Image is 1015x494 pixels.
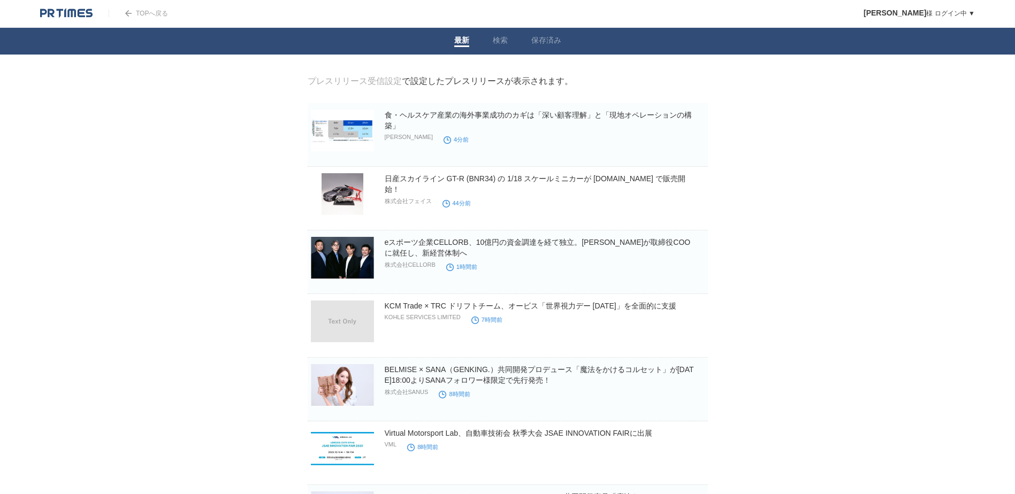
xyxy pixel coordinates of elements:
[385,388,429,396] p: 株式会社SANUS
[439,391,470,397] time: 8時間前
[385,238,691,257] a: eスポーツ企業CELLORB、10億円の資金調達を経て独立。[PERSON_NAME]が取締役COOに就任し、新経営体制へ
[471,317,502,323] time: 7時間前
[864,9,926,17] span: [PERSON_NAME]
[531,36,561,47] a: 保存済み
[454,36,469,47] a: 最新
[493,36,508,47] a: 検索
[311,428,374,469] img: Virtual Motorsport Lab、自動車技術会 秋季大会 JSAE INNOVATION FAIRに出展
[308,76,402,86] a: プレスリリース受信設定
[385,197,432,205] p: 株式会社フェイス
[385,134,433,140] p: [PERSON_NAME]
[385,314,461,320] p: KOHLE SERVICES LIMITED
[311,237,374,279] img: eスポーツ企業CELLORB、10億円の資金調達を経て独立。佐久間衡氏が取締役COOに就任し、新経営体制へ
[864,10,975,17] a: [PERSON_NAME]様 ログイン中 ▼
[444,136,469,143] time: 4分前
[442,200,471,206] time: 44分前
[385,302,676,310] a: KCM Trade × TRC ドリフトチーム、オービス「世界視力デー [DATE]」を全面的に支援
[311,300,374,342] img: KCM Trade × TRC ドリフトチーム、オービス「世界視力デー 2025」を全面的に支援
[311,173,374,215] img: 日産スカイライン GT-R (BNR34) の 1/18 スケールミニカーが CAMSHOP.JP で販売開始！
[385,441,397,447] p: VML
[308,76,573,87] div: で設定したプレスリリースが表示されます。
[407,444,438,450] time: 8時間前
[385,174,685,194] a: 日産スカイライン GT-R (BNR34) の 1/18 スケールミニカーが [DOMAIN_NAME] で販売開始！
[385,429,652,437] a: Virtual Motorsport Lab、自動車技術会 秋季大会 JSAE INNOVATION FAIRに出展
[109,10,168,17] a: TOPへ戻る
[385,365,694,384] a: BELMISE × SANA（GENKING.）共同開発プロデュース「魔法をかけるコルセット」が[DATE]18:00よりSANAフォロワー様限定で先行発売！
[125,10,132,17] img: arrow.png
[311,110,374,151] img: 食・ヘルスケア産業の海外事業成功のカギは「深い顧客理解」と「現地オペレーションの構築」
[385,261,436,269] p: 株式会社CELLORB
[446,264,477,270] time: 1時間前
[40,8,93,19] img: logo.png
[311,364,374,406] img: BELMISE × SANA（GENKING.）共同開発プロデュース「魔法をかけるコルセット」が2025年10月20日（月）18:00よりSANAフォロワー様限定で先行発売！
[385,111,692,130] a: 食・ヘルスケア産業の海外事業成功のカギは「深い顧客理解」と「現地オペレーションの構築」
